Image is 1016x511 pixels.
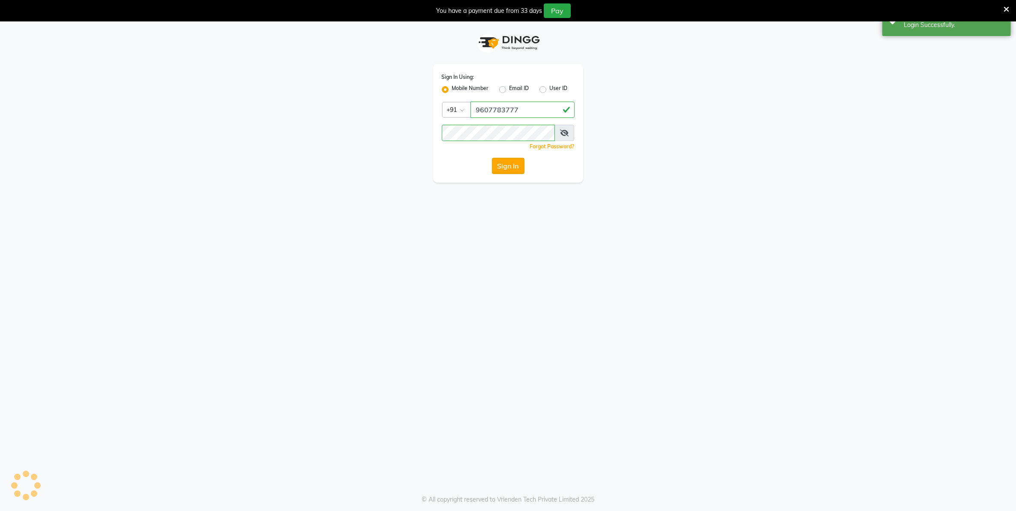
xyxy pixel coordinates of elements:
div: Login Successfully. [904,21,1004,30]
button: Pay [544,3,571,18]
input: Username [442,125,555,141]
button: Sign In [492,158,524,174]
img: logo1.svg [474,30,542,55]
input: Username [471,102,575,118]
label: User ID [550,84,568,95]
label: Sign In Using: [442,73,474,81]
label: Email ID [509,84,529,95]
div: You have a payment due from 33 days [436,6,542,15]
label: Mobile Number [452,84,489,95]
a: Forgot Password? [530,143,575,150]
